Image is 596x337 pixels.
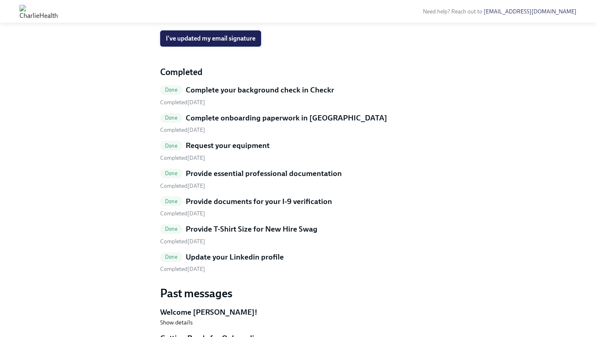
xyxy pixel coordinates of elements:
button: Show details [160,318,193,326]
a: [EMAIL_ADDRESS][DOMAIN_NAME] [484,8,577,15]
span: Done [160,87,182,93]
a: DoneProvide documents for your I-9 verification Completed[DATE] [160,196,436,218]
span: Thursday, July 31st 2025, 3:26 pm [160,155,205,161]
img: CharlieHealth [19,5,58,18]
h5: Request your equipment [186,140,270,151]
span: Done [160,226,182,232]
span: Wednesday, July 30th 2025, 3:03 pm [160,238,205,245]
span: Done [160,170,182,176]
h5: Complete your background check in Checkr [186,85,334,95]
span: I've updated my email signature [166,34,255,43]
a: DoneProvide essential professional documentation Completed[DATE] [160,168,436,190]
h5: Provide documents for your I-9 verification [186,196,332,207]
span: Thursday, July 31st 2025, 3:27 pm [160,182,205,189]
h5: Provide essential professional documentation [186,168,342,179]
span: Need help? Reach out to [423,8,577,15]
h3: Past messages [160,286,436,301]
h5: Welcome [PERSON_NAME]! [160,307,436,318]
h5: Complete onboarding paperwork in [GEOGRAPHIC_DATA] [186,113,387,123]
a: DoneProvide T-Shirt Size for New Hire Swag Completed[DATE] [160,224,436,245]
span: Done [160,198,182,204]
span: Wednesday, July 30th 2025, 3:12 pm [160,99,205,106]
a: DoneComplete your background check in Checkr Completed[DATE] [160,85,436,106]
span: Monday, August 18th 2025, 11:08 am [160,266,205,273]
span: Done [160,143,182,149]
button: I've updated my email signature [160,30,261,47]
h5: Provide T-Shirt Size for New Hire Swag [186,224,317,234]
h4: Completed [160,66,436,78]
span: Done [160,115,182,121]
span: Wednesday, July 30th 2025, 3:03 pm [160,127,205,133]
a: DoneUpdate your Linkedin profile Completed[DATE] [160,252,436,273]
span: Wednesday, July 30th 2025, 3:10 pm [160,210,205,217]
h5: Update your Linkedin profile [186,252,284,262]
span: Done [160,254,182,260]
a: DoneRequest your equipment Completed[DATE] [160,140,436,162]
a: DoneComplete onboarding paperwork in [GEOGRAPHIC_DATA] Completed[DATE] [160,113,436,134]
